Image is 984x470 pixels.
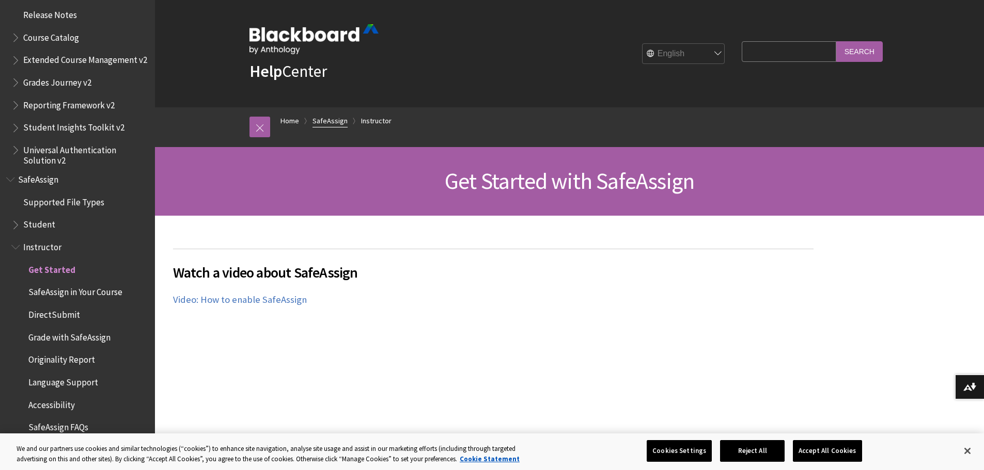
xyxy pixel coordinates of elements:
a: Instructor [361,115,392,127]
span: SafeAssign in Your Course [28,284,122,298]
span: Student [23,216,55,230]
a: More information about your privacy, opens in a new tab [460,455,520,463]
span: Watch a video about SafeAssign [173,262,814,283]
select: Site Language Selector [643,44,725,64]
input: Search [836,41,883,61]
a: Video: How to enable SafeAssign [173,294,307,306]
a: Home [280,115,299,127]
span: Get Started [28,261,75,275]
span: Accessibility [28,396,75,410]
span: Language Support [28,374,98,387]
span: Supported File Types [23,193,104,207]
strong: Help [249,61,282,82]
button: Close [956,440,979,462]
span: Originality Report [28,351,95,365]
span: Course Catalog [23,29,79,43]
span: Universal Authentication Solution v2 [23,141,148,166]
span: Release Notes [23,6,77,20]
a: HelpCenter [249,61,327,82]
span: Grades Journey v2 [23,74,91,88]
div: We and our partners use cookies and similar technologies (“cookies”) to enhance site navigation, ... [17,444,541,464]
span: DirectSubmit [28,306,80,320]
button: Reject All [720,440,785,462]
span: Student Insights Toolkit v2 [23,119,124,133]
button: Accept All Cookies [793,440,862,462]
nav: Book outline for Blackboard SafeAssign [6,171,149,459]
span: Reporting Framework v2 [23,96,115,110]
button: Cookies Settings [647,440,712,462]
span: Extended Course Management v2 [23,52,147,66]
span: SafeAssign [18,171,58,185]
span: SafeAssign FAQs [28,419,88,433]
span: Grade with SafeAssign [28,329,111,343]
span: Instructor [23,238,61,252]
a: SafeAssign [313,115,348,127]
span: Get Started with SafeAssign [445,167,694,195]
img: Blackboard by Anthology [249,24,379,54]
